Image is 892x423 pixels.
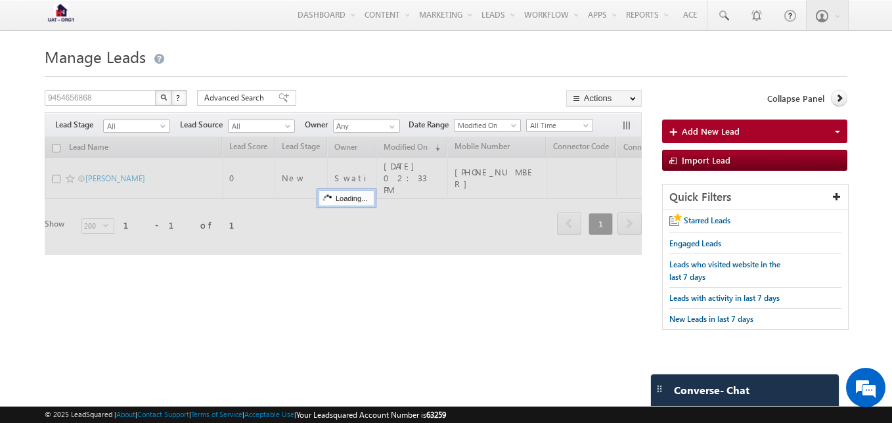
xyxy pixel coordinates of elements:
span: Date Range [409,119,454,131]
span: Owner [305,119,333,131]
span: Starred Leads [684,215,730,225]
span: Leads who visited website in the last 7 days [669,259,780,282]
a: Acceptable Use [244,410,294,418]
a: All Time [526,119,593,132]
button: Actions [566,90,642,106]
a: Modified On [454,119,521,132]
a: All [228,120,295,133]
span: 63259 [426,410,446,420]
span: Manage Leads [45,46,146,67]
span: All Time [527,120,589,131]
span: Your Leadsquared Account Number is [296,410,446,420]
button: ? [171,90,187,106]
span: Add New Lead [682,125,740,137]
span: ? [176,92,182,103]
a: Contact Support [137,410,189,418]
span: © 2025 LeadSquared | | | | | [45,409,446,421]
span: Lead Stage [55,119,103,131]
span: Lead Source [180,119,228,131]
a: All [103,120,170,133]
span: All [229,120,291,132]
a: Show All Items [382,120,399,133]
img: Custom Logo [45,3,78,26]
input: Type to Search [333,120,400,133]
span: Collapse Panel [767,93,824,104]
span: Engaged Leads [669,238,721,248]
img: carter-drag [654,384,665,394]
a: Terms of Service [191,410,242,418]
div: Loading... [319,190,374,206]
span: All [104,120,166,132]
img: Search [160,94,167,100]
span: Import Lead [682,154,730,166]
span: Modified On [455,120,517,131]
a: About [116,410,135,418]
span: Leads with activity in last 7 days [669,293,780,303]
span: Converse - Chat [674,384,749,396]
span: New Leads in last 7 days [669,314,753,324]
div: Quick Filters [663,185,848,210]
span: Advanced Search [204,92,268,104]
